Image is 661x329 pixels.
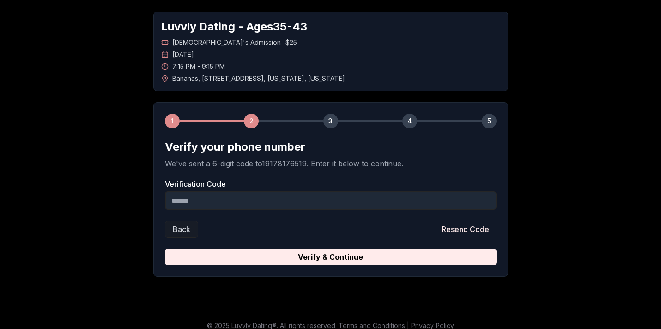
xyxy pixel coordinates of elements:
[434,221,497,238] button: Resend Code
[165,221,198,238] button: Back
[244,114,259,128] div: 2
[482,114,497,128] div: 5
[165,158,497,169] p: We've sent a 6-digit code to 19178176519 . Enter it below to continue.
[172,62,225,71] span: 7:15 PM - 9:15 PM
[165,140,497,154] h2: Verify your phone number
[165,249,497,265] button: Verify & Continue
[172,74,345,83] span: Bananas , [STREET_ADDRESS] , [US_STATE] , [US_STATE]
[165,180,497,188] label: Verification Code
[172,38,297,47] span: [DEMOGRAPHIC_DATA]'s Admission - $25
[172,50,194,59] span: [DATE]
[165,114,180,128] div: 1
[161,19,500,34] h1: Luvvly Dating - Ages 35 - 43
[323,114,338,128] div: 3
[402,114,417,128] div: 4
